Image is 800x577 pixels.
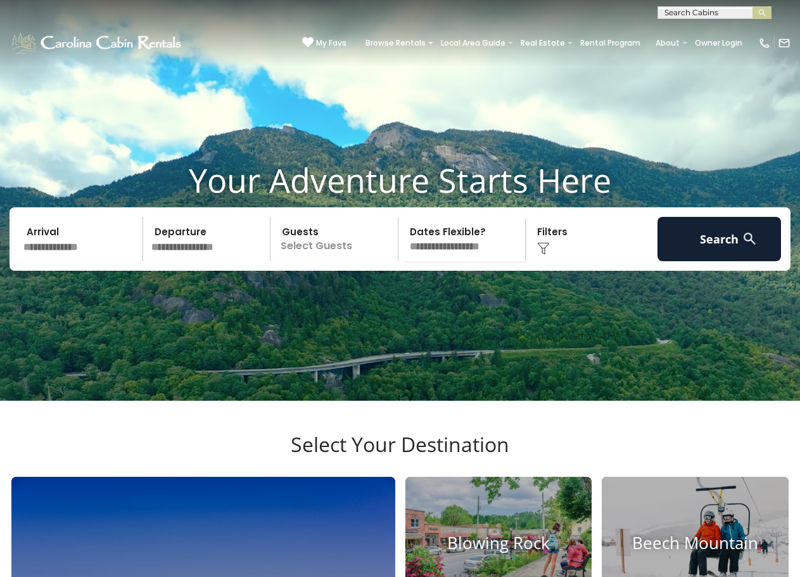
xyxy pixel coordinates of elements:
[649,34,686,52] a: About
[359,34,432,52] a: Browse Rentals
[10,432,790,477] h3: Select Your Destination
[537,242,550,255] img: filter--v1.png
[742,231,758,247] img: search-regular-white.png
[435,34,512,52] a: Local Area Guide
[302,37,346,49] a: My Favs
[778,37,790,49] img: mail-regular-white.png
[316,37,346,49] span: My Favs
[758,37,771,49] img: phone-regular-white.png
[602,533,789,553] h4: Beech Mountain
[514,34,571,52] a: Real Estate
[689,34,749,52] a: Owner Login
[10,30,185,56] img: White-1-1-2.png
[274,217,398,261] p: Select Guests
[657,217,782,261] button: Search
[405,533,592,553] h4: Blowing Rock
[574,34,647,52] a: Rental Program
[10,160,790,200] h1: Your Adventure Starts Here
